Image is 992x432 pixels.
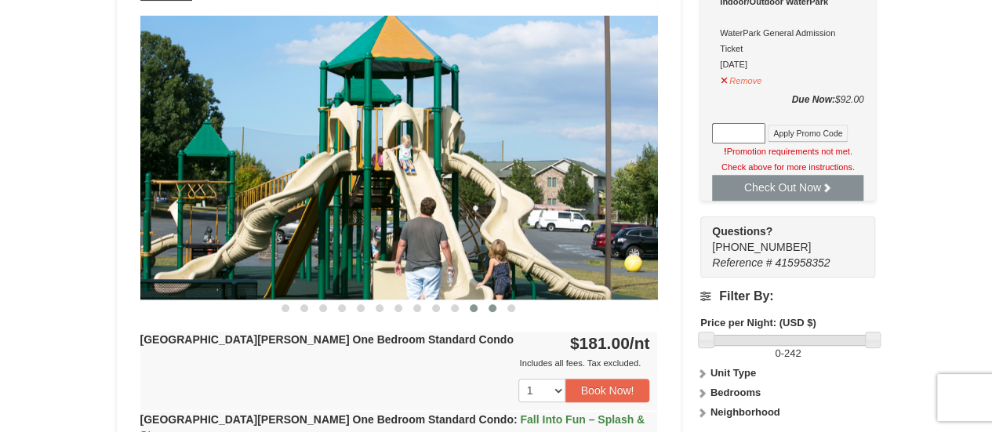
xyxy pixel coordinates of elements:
[712,223,847,253] span: [PHONE_NUMBER]
[775,256,830,269] span: 415958352
[712,175,863,200] button: Check Out Now
[630,334,650,352] span: /nt
[570,334,650,352] strong: $181.00
[700,289,875,303] h4: Filter By:
[712,143,863,175] div: Promotion requirements not met. Check above for more instructions.
[565,379,650,402] button: Book Now!
[712,256,772,269] span: Reference #
[514,413,518,426] span: :
[775,347,780,359] span: 0
[712,225,772,238] strong: Questions?
[710,367,756,379] strong: Unit Type
[720,69,762,89] button: Remove
[140,355,650,371] div: Includes all fees. Tax excluded.
[724,147,727,156] strong: !
[700,346,875,361] label: -
[710,406,780,418] strong: Neighborhood
[140,333,514,346] strong: [GEOGRAPHIC_DATA][PERSON_NAME] One Bedroom Standard Condo
[140,16,658,299] img: 18876286-200-ec6ecd67.jpg
[710,387,761,398] strong: Bedrooms
[700,317,816,329] strong: Price per Night: (USD $)
[768,125,848,142] button: Apply Promo Code
[784,347,801,359] span: 242
[712,92,863,123] div: $92.00
[791,94,834,105] strong: Due Now:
